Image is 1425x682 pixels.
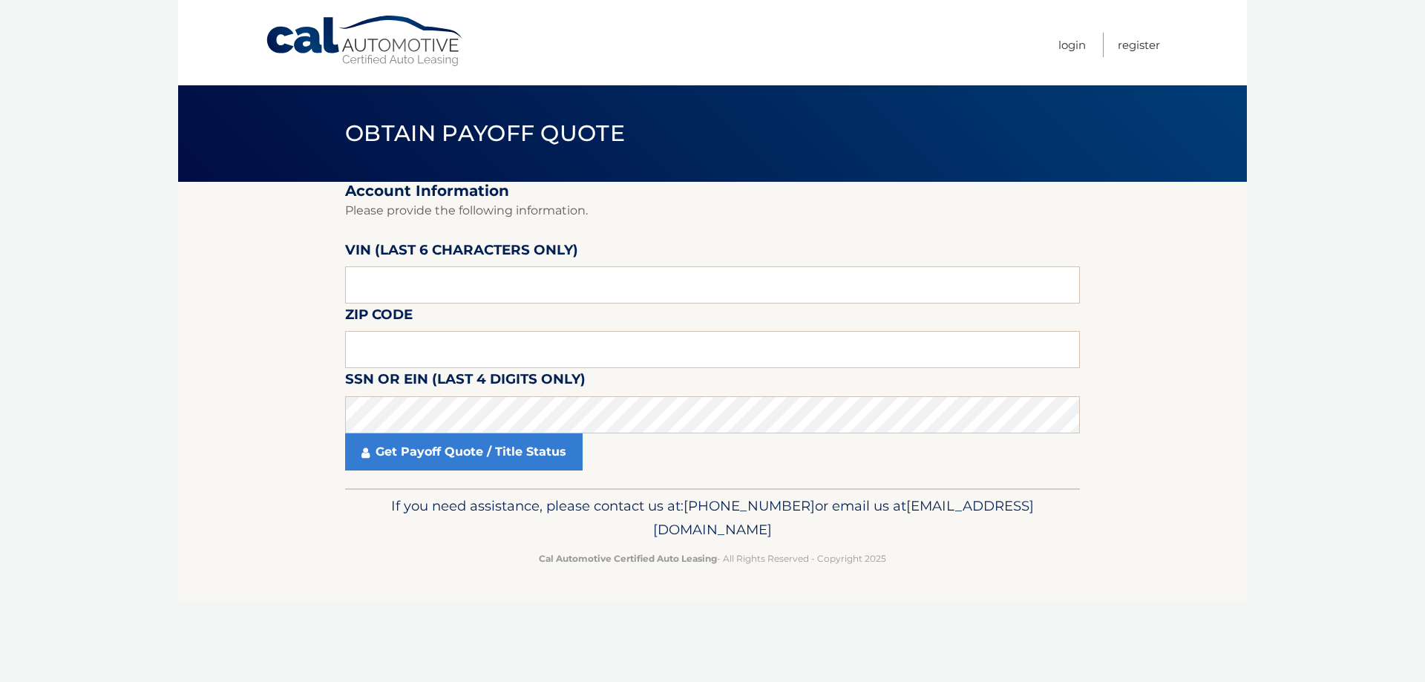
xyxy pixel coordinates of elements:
label: VIN (last 6 characters only) [345,239,578,266]
strong: Cal Automotive Certified Auto Leasing [539,553,717,564]
p: Please provide the following information. [345,200,1080,221]
p: If you need assistance, please contact us at: or email us at [355,494,1070,542]
a: Cal Automotive [265,15,465,68]
a: Login [1058,33,1086,57]
span: [PHONE_NUMBER] [684,497,815,514]
label: SSN or EIN (last 4 digits only) [345,368,586,396]
span: Obtain Payoff Quote [345,119,625,147]
label: Zip Code [345,304,413,331]
a: Register [1118,33,1160,57]
a: Get Payoff Quote / Title Status [345,433,583,470]
p: - All Rights Reserved - Copyright 2025 [355,551,1070,566]
h2: Account Information [345,182,1080,200]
